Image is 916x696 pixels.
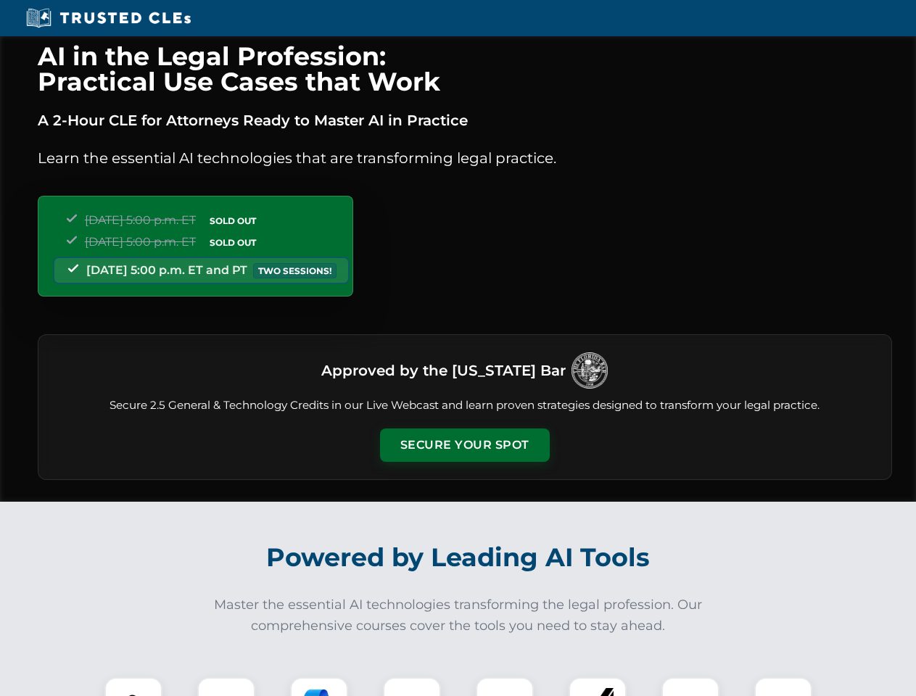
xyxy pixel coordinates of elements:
h3: Approved by the [US_STATE] Bar [321,357,566,384]
img: Logo [572,352,608,389]
p: Learn the essential AI technologies that are transforming legal practice. [38,146,892,170]
button: Secure Your Spot [380,428,550,462]
p: A 2-Hour CLE for Attorneys Ready to Master AI in Practice [38,109,892,132]
img: Trusted CLEs [22,7,195,29]
p: Master the essential AI technologies transforming the legal profession. Our comprehensive courses... [205,594,712,637]
span: [DATE] 5:00 p.m. ET [85,235,196,249]
span: SOLD OUT [205,213,261,228]
span: [DATE] 5:00 p.m. ET [85,213,196,227]
p: Secure 2.5 General & Technology Credits in our Live Webcast and learn proven strategies designed ... [56,397,874,414]
span: SOLD OUT [205,235,261,250]
h1: AI in the Legal Profession: Practical Use Cases that Work [38,43,892,94]
h2: Powered by Leading AI Tools [57,532,860,583]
